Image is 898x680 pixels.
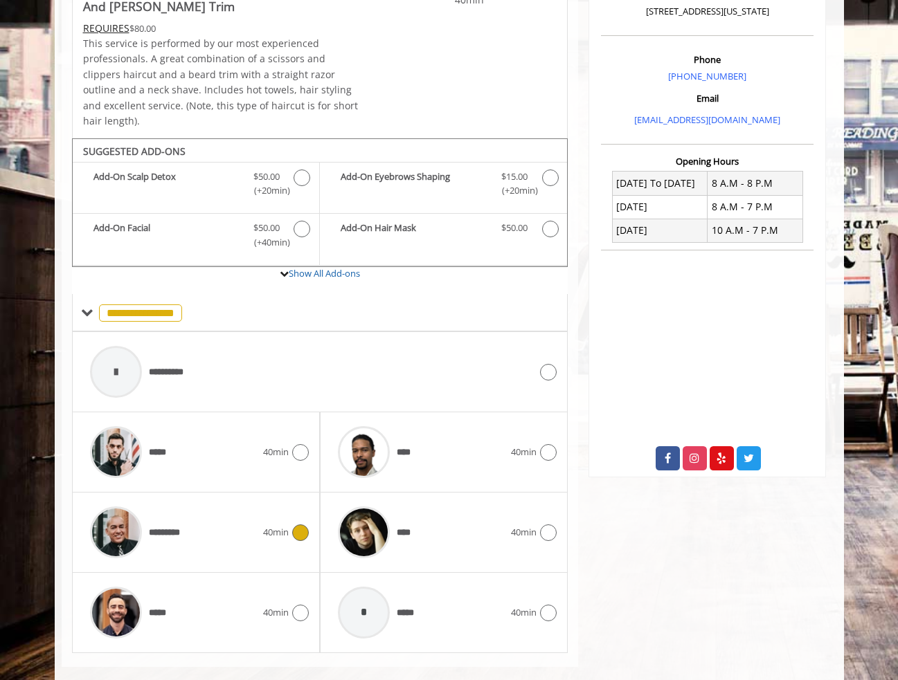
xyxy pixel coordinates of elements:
a: Show All Add-ons [289,267,360,279]
label: Add-On Eyebrows Shaping [327,169,560,202]
b: Add-On Scalp Detox [93,169,240,199]
span: $50.00 [253,169,280,184]
td: 10 A.M - 7 P.M [708,219,803,242]
p: This service is performed by our most experienced professionals. A great combination of a scissor... [83,36,361,129]
td: 8 A.M - 8 P.M [708,172,803,195]
b: SUGGESTED ADD-ONS [83,145,186,158]
span: (+20min ) [494,183,535,198]
label: Add-On Hair Mask [327,221,560,241]
h3: Phone [604,55,810,64]
span: 40min [511,605,537,620]
p: [STREET_ADDRESS][US_STATE] [604,4,810,19]
td: 8 A.M - 7 P.M [708,195,803,219]
span: 40min [263,525,289,540]
span: (+40min ) [246,235,287,250]
label: Add-On Facial [80,221,312,253]
h3: Email [604,93,810,103]
td: [DATE] [612,195,708,219]
b: Add-On Eyebrows Shaping [341,169,487,199]
h3: Opening Hours [601,156,814,166]
span: $50.00 [501,221,528,235]
div: $80.00 [83,21,361,36]
span: (+20min ) [246,183,287,198]
span: 40min [263,605,289,620]
td: [DATE] [612,219,708,242]
td: [DATE] To [DATE] [612,172,708,195]
span: This service needs some Advance to be paid before we block your appointment [83,21,129,35]
span: $50.00 [253,221,280,235]
b: Add-On Facial [93,221,240,250]
span: 40min [511,525,537,540]
a: [EMAIL_ADDRESS][DOMAIN_NAME] [634,113,780,126]
a: [PHONE_NUMBER] [668,70,746,82]
label: Add-On Scalp Detox [80,169,312,202]
span: $15.00 [501,169,528,184]
span: 40min [263,445,289,459]
div: The Made Man Senior Barber Haircut And Beard Trim Add-onS [72,138,568,267]
b: Add-On Hair Mask [341,221,487,237]
span: 40min [511,445,537,459]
